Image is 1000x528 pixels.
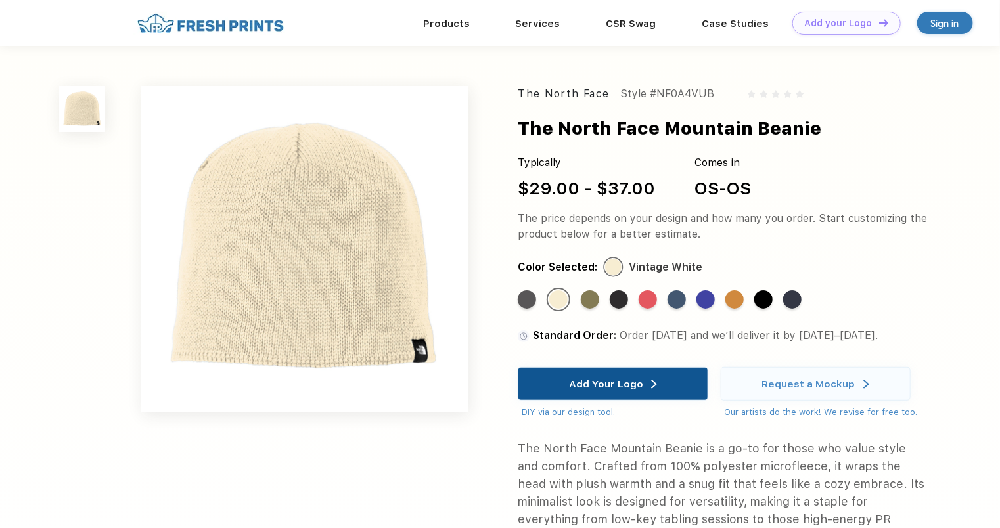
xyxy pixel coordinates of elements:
div: $29.00 - $37.00 [518,175,655,201]
div: Burnt Olive Green [581,290,599,309]
img: gray_star.svg [796,90,804,98]
div: Our artists do the work! We revise for free too. [725,406,918,419]
img: gray_star.svg [748,90,756,98]
div: TNF Dark Grey Heather [610,290,628,309]
img: white arrow [863,380,869,389]
img: white arrow [651,380,657,389]
div: Vintage White [549,290,568,309]
img: func=resize&h=100 [59,86,105,132]
div: DIY via our design tool. [522,406,708,419]
div: The price depends on your design and how many you order. Start customizing the product below for ... [518,211,928,242]
img: gray_star.svg [784,90,792,98]
div: Urban Navy [783,290,802,309]
div: Style #NF0A4VUB [620,86,714,102]
div: TNF Black [754,290,773,309]
span: Standard Order: [533,329,616,341]
a: Sign in [917,12,973,34]
div: Vintage White [629,259,702,275]
div: Sign in [931,16,959,31]
div: Cardinal Red [639,290,657,309]
div: TNF Blue [696,290,715,309]
span: Order [DATE] and we’ll deliver it by [DATE]–[DATE]. [620,329,878,341]
div: Color Selected: [518,259,597,275]
img: fo%20logo%202.webp [133,12,288,35]
a: Products [423,18,470,30]
div: The North Face [518,86,609,102]
img: standard order [518,330,530,342]
img: gray_star.svg [772,90,780,98]
div: Asphalt Grey [518,290,536,309]
div: Add Your Logo [569,378,643,391]
img: func=resize&h=640 [141,86,468,412]
img: DT [879,19,888,26]
div: Add your Logo [805,18,873,29]
div: Comes in [694,155,751,171]
img: gray_star.svg [760,90,767,98]
div: Request a Mockup [762,378,855,391]
div: Timber Tan [725,290,744,309]
div: Typically [518,155,655,171]
div: OS-OS [694,175,751,201]
div: The North Face Mountain Beanie [518,115,821,142]
div: Blue Wing [668,290,686,309]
